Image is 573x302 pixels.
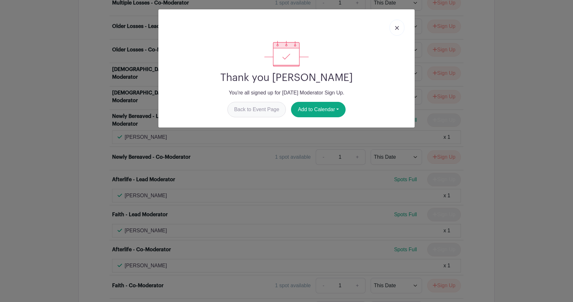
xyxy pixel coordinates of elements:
[163,72,410,84] h2: Thank you [PERSON_NAME]
[227,102,286,117] a: Back to Event Page
[264,41,309,67] img: signup_complete-c468d5dda3e2740ee63a24cb0ba0d3ce5d8a4ecd24259e683200fb1569d990c8.svg
[395,26,399,30] img: close_button-5f87c8562297e5c2d7936805f587ecaba9071eb48480494691a3f1689db116b3.svg
[291,102,346,117] button: Add to Calendar
[163,89,410,97] p: You're all signed up for [DATE] Moderator Sign Up.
